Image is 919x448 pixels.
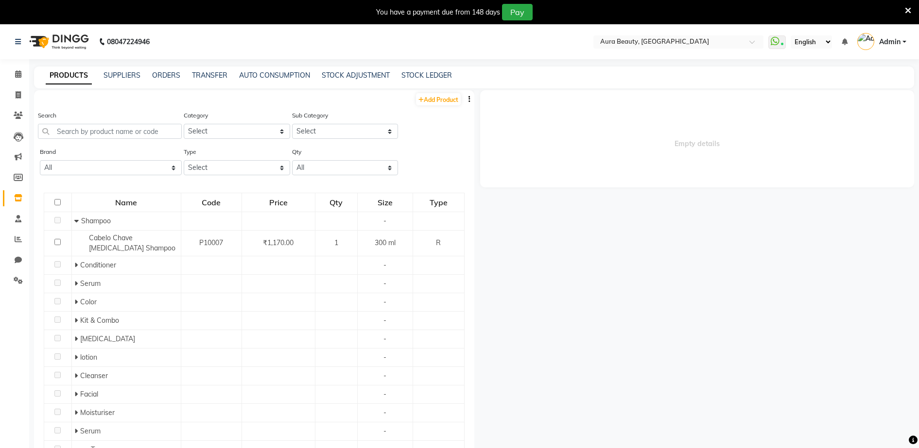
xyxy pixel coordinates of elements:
[80,298,97,306] span: Color
[184,111,208,120] label: Category
[89,233,175,252] span: Cabelo Chave [MEDICAL_DATA] Shampoo
[182,194,241,211] div: Code
[38,111,56,120] label: Search
[184,148,196,156] label: Type
[74,427,80,435] span: Expand Row
[383,316,386,325] span: -
[383,408,386,417] span: -
[107,28,150,55] b: 08047224946
[74,371,80,380] span: Expand Row
[46,67,92,84] a: PRODUCTS
[316,194,357,211] div: Qty
[74,261,80,269] span: Expand Row
[239,71,310,80] a: AUTO CONSUMPTION
[502,4,533,20] button: Pay
[80,371,108,380] span: Cleanser
[81,216,111,225] span: Shampoo
[292,148,301,156] label: Qty
[401,71,452,80] a: STOCK LEDGER
[74,279,80,288] span: Expand Row
[192,71,227,80] a: TRANSFER
[383,390,386,398] span: -
[383,261,386,269] span: -
[74,298,80,306] span: Expand Row
[414,194,464,211] div: Type
[80,408,115,417] span: Moisturiser
[80,390,98,398] span: Facial
[292,111,328,120] label: Sub Category
[199,238,223,247] span: P10007
[80,279,101,288] span: Serum
[74,334,80,343] span: Expand Row
[72,194,180,211] div: Name
[879,37,901,47] span: Admin
[383,298,386,306] span: -
[80,261,116,269] span: Conditioner
[416,93,461,105] a: Add Product
[263,238,294,247] span: ₹1,170.00
[358,194,412,211] div: Size
[436,238,441,247] span: R
[383,334,386,343] span: -
[243,194,314,211] div: Price
[80,316,119,325] span: Kit & Combo
[375,238,396,247] span: 300 ml
[104,71,140,80] a: SUPPLIERS
[74,390,80,398] span: Expand Row
[334,238,338,247] span: 1
[383,353,386,362] span: -
[480,90,915,187] span: Empty details
[74,316,80,325] span: Expand Row
[74,216,81,225] span: Collapse Row
[25,28,91,55] img: logo
[40,148,56,156] label: Brand
[857,33,874,50] img: Admin
[74,353,80,362] span: Expand Row
[80,334,135,343] span: [MEDICAL_DATA]
[376,7,500,17] div: You have a payment due from 148 days
[383,279,386,288] span: -
[80,353,97,362] span: lotion
[383,427,386,435] span: -
[383,371,386,380] span: -
[38,124,182,139] input: Search by product name or code
[152,71,180,80] a: ORDERS
[80,427,101,435] span: Serum
[322,71,390,80] a: STOCK ADJUSTMENT
[383,216,386,225] span: -
[74,408,80,417] span: Expand Row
